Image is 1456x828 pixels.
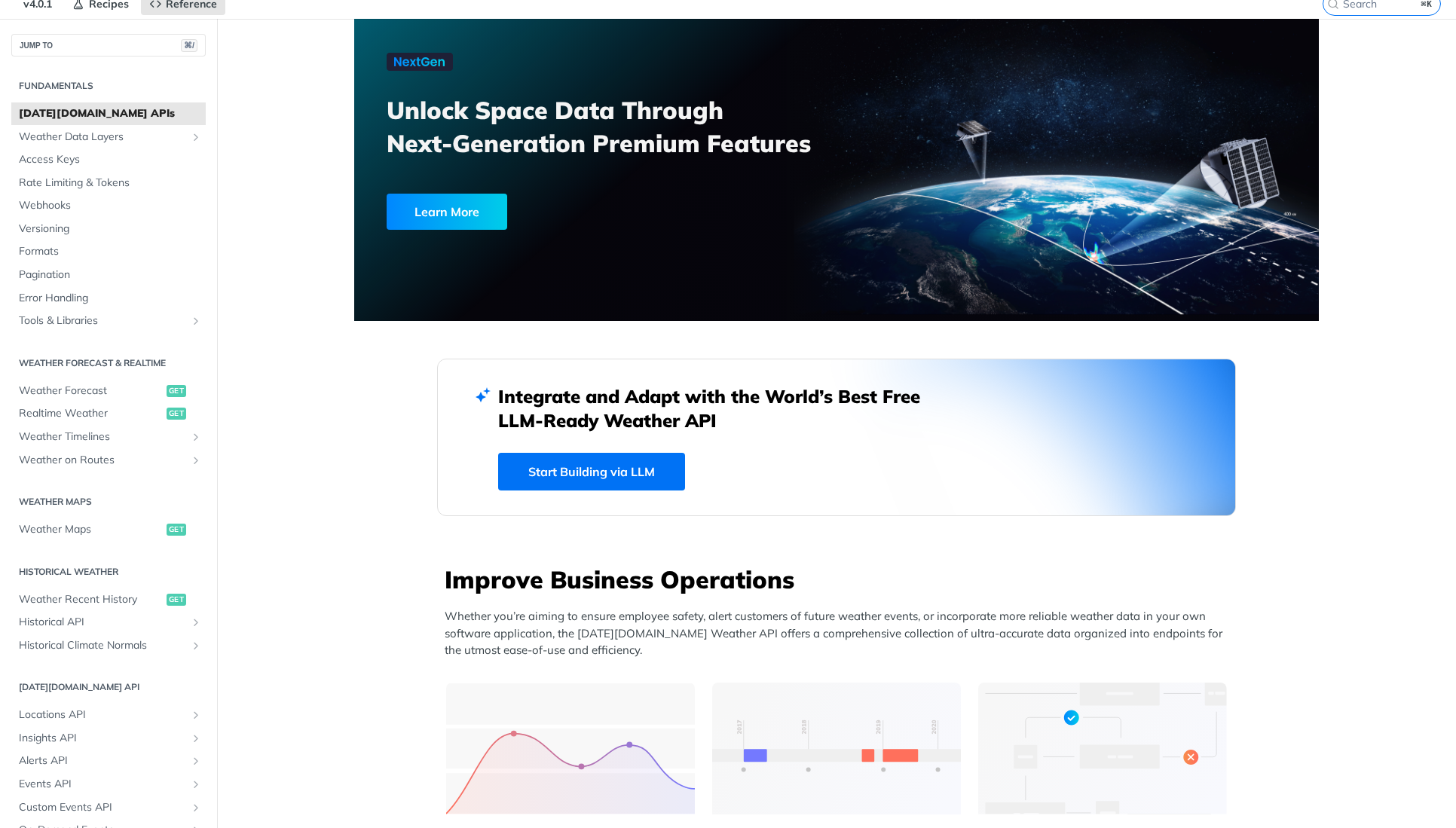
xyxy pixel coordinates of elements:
[11,773,206,796] a: Events APIShow subpages for Events API
[19,453,186,468] span: Weather on Routes
[11,218,206,240] a: Versioning
[11,194,206,217] a: Webhooks
[387,93,853,160] h3: Unlock Space Data Through Next-Generation Premium Features
[19,222,202,237] span: Versioning
[19,383,163,399] span: Weather Forecast
[11,588,206,611] a: Weather Recent Historyget
[11,565,206,579] h2: Historical Weather
[445,563,1236,596] h3: Improve Business Operations
[11,750,206,772] a: Alerts APIShow subpages for Alerts API
[387,194,507,230] div: Learn More
[11,402,206,425] a: Realtime Weatherget
[11,680,206,694] h2: [DATE][DOMAIN_NAME] API
[11,449,206,472] a: Weather on RoutesShow subpages for Weather on Routes
[11,287,206,310] a: Error Handling
[712,683,961,814] img: 13d7ca0-group-496-2.svg
[19,800,186,815] span: Custom Events API
[190,709,202,721] button: Show subpages for Locations API
[19,152,202,167] span: Access Keys
[11,495,206,509] h2: Weather Maps
[11,518,206,541] a: Weather Mapsget
[387,194,760,230] a: Learn More
[190,616,202,628] button: Show subpages for Historical API
[498,384,943,432] h2: Integrate and Adapt with the World’s Best Free LLM-Ready Weather API
[11,704,206,726] a: Locations APIShow subpages for Locations API
[11,634,206,657] a: Historical Climate NormalsShow subpages for Historical Climate Normals
[11,611,206,634] a: Historical APIShow subpages for Historical API
[19,615,186,630] span: Historical API
[190,755,202,767] button: Show subpages for Alerts API
[19,406,163,421] span: Realtime Weather
[190,640,202,652] button: Show subpages for Historical Climate Normals
[190,778,202,790] button: Show subpages for Events API
[11,102,206,125] a: [DATE][DOMAIN_NAME] APIs
[11,264,206,286] a: Pagination
[167,385,186,397] span: get
[19,176,202,191] span: Rate Limiting & Tokens
[19,267,202,283] span: Pagination
[19,244,202,259] span: Formats
[19,429,186,445] span: Weather Timelines
[11,727,206,750] a: Insights APIShow subpages for Insights API
[11,34,206,57] button: JUMP TO⌘/
[11,356,206,370] h2: Weather Forecast & realtime
[19,130,186,145] span: Weather Data Layers
[167,408,186,420] span: get
[19,731,186,746] span: Insights API
[181,39,197,52] span: ⌘/
[11,426,206,448] a: Weather TimelinesShow subpages for Weather Timelines
[978,683,1227,814] img: a22d113-group-496-32x.svg
[446,683,695,814] img: 39565e8-group-4962x.svg
[11,126,206,148] a: Weather Data LayersShow subpages for Weather Data Layers
[11,796,206,819] a: Custom Events APIShow subpages for Custom Events API
[11,310,206,332] a: Tools & LibrariesShow subpages for Tools & Libraries
[19,522,163,537] span: Weather Maps
[190,131,202,143] button: Show subpages for Weather Data Layers
[19,638,186,653] span: Historical Climate Normals
[190,732,202,744] button: Show subpages for Insights API
[167,594,186,606] span: get
[190,454,202,466] button: Show subpages for Weather on Routes
[11,380,206,402] a: Weather Forecastget
[11,240,206,263] a: Formats
[498,453,685,490] a: Start Building via LLM
[167,524,186,536] span: get
[190,431,202,443] button: Show subpages for Weather Timelines
[11,172,206,194] a: Rate Limiting & Tokens
[445,608,1236,659] p: Whether you’re aiming to ensure employee safety, alert customers of future weather events, or inc...
[19,753,186,768] span: Alerts API
[19,777,186,792] span: Events API
[190,802,202,814] button: Show subpages for Custom Events API
[11,79,206,93] h2: Fundamentals
[190,315,202,327] button: Show subpages for Tools & Libraries
[11,148,206,171] a: Access Keys
[19,291,202,306] span: Error Handling
[19,707,186,723] span: Locations API
[19,592,163,607] span: Weather Recent History
[19,313,186,328] span: Tools & Libraries
[19,198,202,213] span: Webhooks
[387,53,453,71] img: NextGen
[19,106,202,121] span: [DATE][DOMAIN_NAME] APIs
